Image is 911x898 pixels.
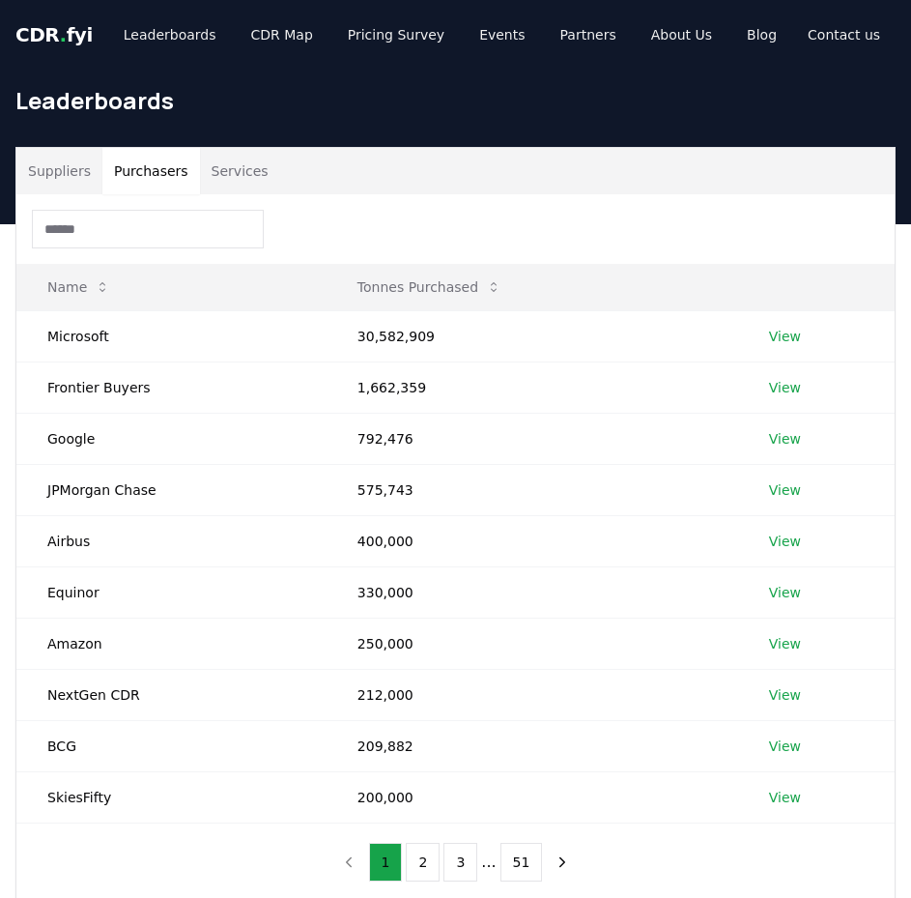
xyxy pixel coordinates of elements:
[16,566,327,618] td: Equinor
[327,669,738,720] td: 212,000
[15,23,93,46] span: CDR fyi
[327,413,738,464] td: 792,476
[236,17,328,52] a: CDR Map
[16,148,102,194] button: Suppliers
[500,843,543,882] button: 51
[769,737,801,756] a: View
[16,618,327,669] td: Amazon
[102,148,200,194] button: Purchasers
[200,148,280,194] button: Services
[731,17,792,52] a: Blog
[16,362,327,413] td: Frontier Buyers
[481,851,496,874] li: ...
[545,17,632,52] a: Partners
[15,85,896,116] h1: Leaderboards
[769,788,801,807] a: View
[32,268,126,306] button: Name
[16,720,327,771] td: BCG
[406,843,440,882] button: 2
[769,429,801,449] a: View
[15,21,93,48] a: CDR.fyi
[108,17,232,52] a: Leaderboards
[327,310,738,362] td: 30,582,909
[327,771,738,823] td: 200,000
[327,566,738,618] td: 330,000
[108,17,792,52] nav: Main
[769,327,801,346] a: View
[342,268,517,306] button: Tonnes Purchased
[769,378,801,397] a: View
[327,515,738,566] td: 400,000
[16,310,327,362] td: Microsoft
[16,413,327,464] td: Google
[16,771,327,823] td: SkiesFifty
[769,634,801,653] a: View
[769,583,801,602] a: View
[546,843,579,882] button: next page
[769,685,801,705] a: View
[769,480,801,500] a: View
[332,17,460,52] a: Pricing Survey
[636,17,727,52] a: About Us
[769,532,801,551] a: View
[327,618,738,669] td: 250,000
[16,669,327,720] td: NextGen CDR
[327,464,738,515] td: 575,743
[327,362,738,413] td: 1,662,359
[792,17,896,52] a: Contact us
[327,720,738,771] td: 209,882
[443,843,477,882] button: 3
[60,23,67,46] span: .
[369,843,403,882] button: 1
[16,515,327,566] td: Airbus
[16,464,327,515] td: JPMorgan Chase
[464,17,540,52] a: Events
